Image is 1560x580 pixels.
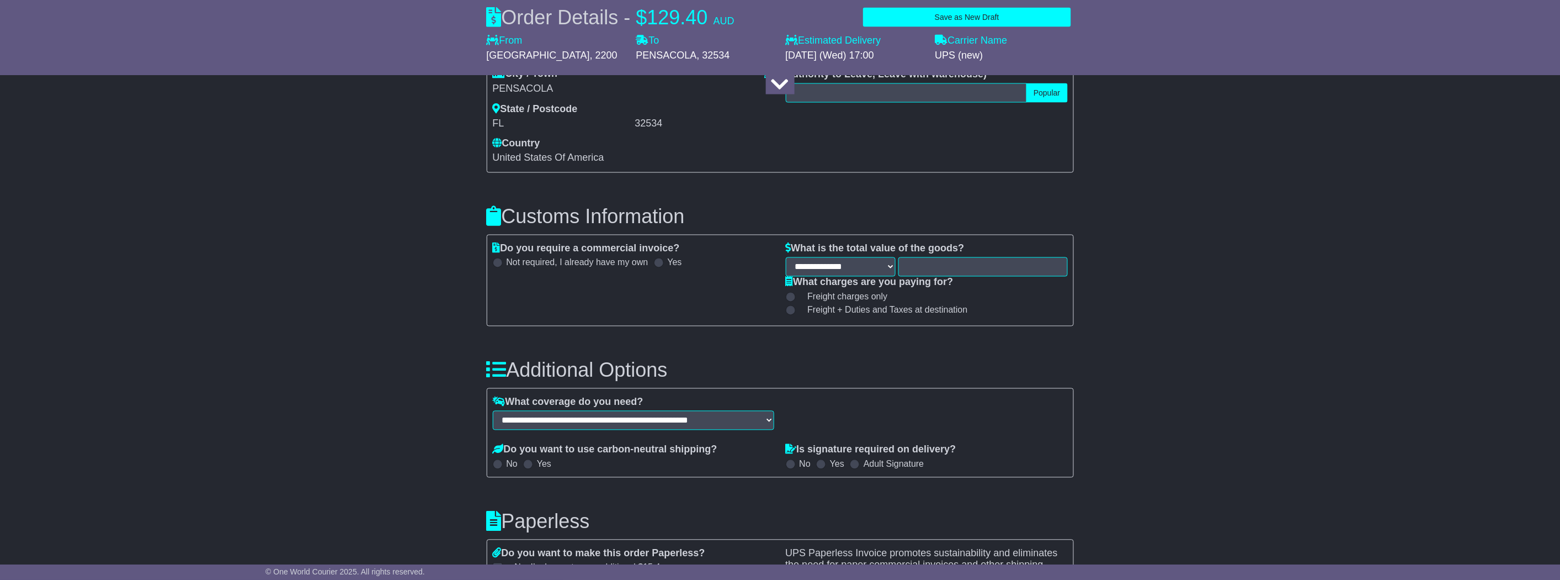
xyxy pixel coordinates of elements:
[493,103,578,115] label: State / Postcode
[697,50,730,61] span: , 32534
[487,50,590,61] span: [GEOGRAPHIC_DATA]
[493,397,643,409] label: What coverage do you need?
[493,118,632,130] div: FL
[830,459,844,470] label: Yes
[487,511,1074,533] h3: Paperless
[786,50,924,62] div: [DATE] (Wed) 17:00
[786,243,965,255] label: What is the total value of the goods?
[794,292,888,302] label: Freight charges only
[808,305,968,315] span: Freight + Duties and Taxes at destination
[493,548,705,560] label: Do you want to make this order Paperless?
[493,152,604,164] span: United States Of America
[863,8,1071,27] button: Save as New Draft
[487,360,1074,382] h3: Additional Options
[636,35,659,47] label: To
[864,459,924,470] label: Adult Signature
[493,83,775,95] div: PENSACOLA
[487,206,1074,228] h3: Customs Information
[636,6,647,29] span: $
[265,567,425,576] span: © One World Courier 2025. All rights reserved.
[507,459,518,470] label: No
[493,138,540,150] label: Country
[714,15,734,27] span: AUD
[526,563,661,572] span: , I’m happy to pay additional $
[786,444,956,456] label: Is signature required on delivery?
[493,444,717,456] label: Do you want to use carbon-neutral shipping?
[935,50,1074,62] div: UPS (new)
[487,6,734,29] div: Order Details -
[493,243,680,255] label: Do you require a commercial invoice?
[515,563,661,572] span: No
[643,563,661,572] span: 15.4
[647,6,708,29] span: 129.40
[487,35,523,47] label: From
[507,257,648,268] label: Not required, I already have my own
[668,257,682,268] label: Yes
[800,459,811,470] label: No
[537,459,551,470] label: Yes
[935,35,1008,47] label: Carrier Name
[786,35,924,47] label: Estimated Delivery
[635,118,775,130] div: 32534
[786,277,954,289] label: What charges are you paying for?
[590,50,617,61] span: , 2200
[636,50,697,61] span: PENSACOLA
